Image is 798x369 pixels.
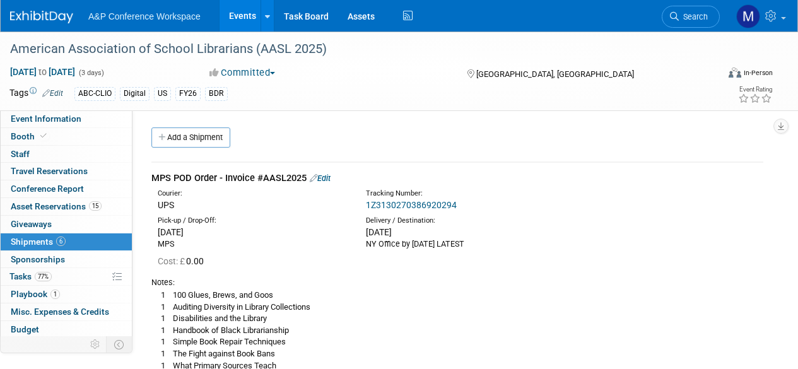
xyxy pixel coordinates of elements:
a: Edit [310,173,331,183]
span: Search [679,12,708,21]
div: ABC-CLIO [74,87,115,100]
div: Notes: [151,277,763,288]
span: 0.00 [158,256,209,266]
span: 15 [89,201,102,211]
img: ExhibitDay [10,11,73,23]
button: Committed [205,66,280,79]
span: [DATE] [DATE] [9,66,76,78]
a: Booth [1,128,132,145]
span: 6 [56,237,66,246]
div: MPS POD Order - Invoice #AASL2025 [151,172,763,185]
span: Giveaways [11,219,52,229]
a: Budget [1,321,132,338]
span: Staff [11,149,30,159]
i: Booth reservation complete [40,132,47,139]
a: Edit [42,89,63,98]
span: Tasks [9,271,52,281]
span: 77% [35,272,52,281]
div: MPS [158,238,347,250]
a: Misc. Expenses & Credits [1,303,132,320]
td: Personalize Event Tab Strip [85,336,107,353]
span: Shipments [11,237,66,247]
a: 1Z3130270386920294 [366,200,457,210]
a: Search [662,6,720,28]
span: Playbook [11,289,60,299]
span: Travel Reservations [11,166,88,176]
img: Format-Inperson.png [729,67,741,78]
div: Tracking Number: [366,189,607,199]
span: 1 [50,290,60,299]
a: Sponsorships [1,251,132,268]
div: BDR [205,87,228,100]
div: FY26 [175,87,201,100]
span: Event Information [11,114,81,124]
span: Cost: £ [158,256,186,266]
div: Event Format [661,66,773,85]
td: Toggle Event Tabs [107,336,132,353]
span: (3 days) [78,69,104,77]
div: Courier: [158,189,347,199]
a: Shipments6 [1,233,132,250]
div: Digital [120,87,150,100]
a: Playbook1 [1,286,132,303]
span: A&P Conference Workspace [88,11,201,21]
a: Add a Shipment [151,127,230,148]
span: to [37,67,49,77]
a: Staff [1,146,132,163]
span: Sponsorships [11,254,65,264]
div: [DATE] [366,226,555,238]
a: Giveaways [1,216,132,233]
span: [GEOGRAPHIC_DATA], [GEOGRAPHIC_DATA] [476,69,634,79]
a: Conference Report [1,180,132,197]
a: Event Information [1,110,132,127]
div: Event Rating [738,86,772,93]
span: Asset Reservations [11,201,102,211]
span: Budget [11,324,39,334]
a: Tasks77% [1,268,132,285]
div: US [154,87,171,100]
div: UPS [158,199,347,211]
img: Mark Strong [736,4,760,28]
a: Travel Reservations [1,163,132,180]
div: Pick-up / Drop-Off: [158,216,347,226]
div: In-Person [743,68,773,78]
div: American Association of School Librarians (AASL 2025) [6,38,708,61]
span: Misc. Expenses & Credits [11,307,109,317]
span: Booth [11,131,49,141]
div: Delivery / Destination: [366,216,555,226]
a: Asset Reservations15 [1,198,132,215]
td: Tags [9,86,63,101]
span: Conference Report [11,184,84,194]
div: NY Office by [DATE] LATEST [366,238,555,250]
div: [DATE] [158,226,347,238]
